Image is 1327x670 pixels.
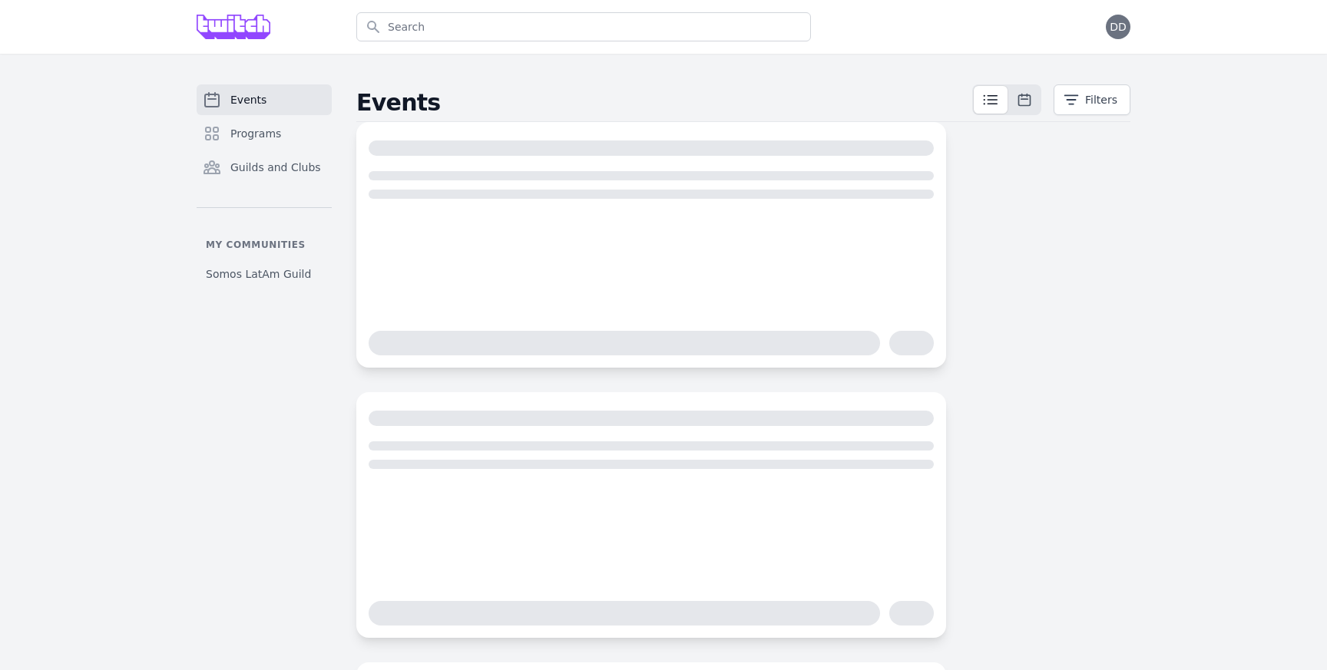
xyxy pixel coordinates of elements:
span: Somos LatAm Guild [206,266,311,282]
a: Somos LatAm Guild [197,260,332,288]
span: DD [1110,21,1127,32]
img: Grove [197,15,270,39]
span: Events [230,92,266,107]
input: Search [356,12,811,41]
a: Programs [197,118,332,149]
span: Guilds and Clubs [230,160,321,175]
a: Guilds and Clubs [197,152,332,183]
p: My communities [197,239,332,251]
h2: Events [356,89,972,117]
button: Filters [1054,84,1130,115]
span: Programs [230,126,281,141]
button: DD [1106,15,1130,39]
a: Events [197,84,332,115]
nav: Sidebar [197,84,332,288]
